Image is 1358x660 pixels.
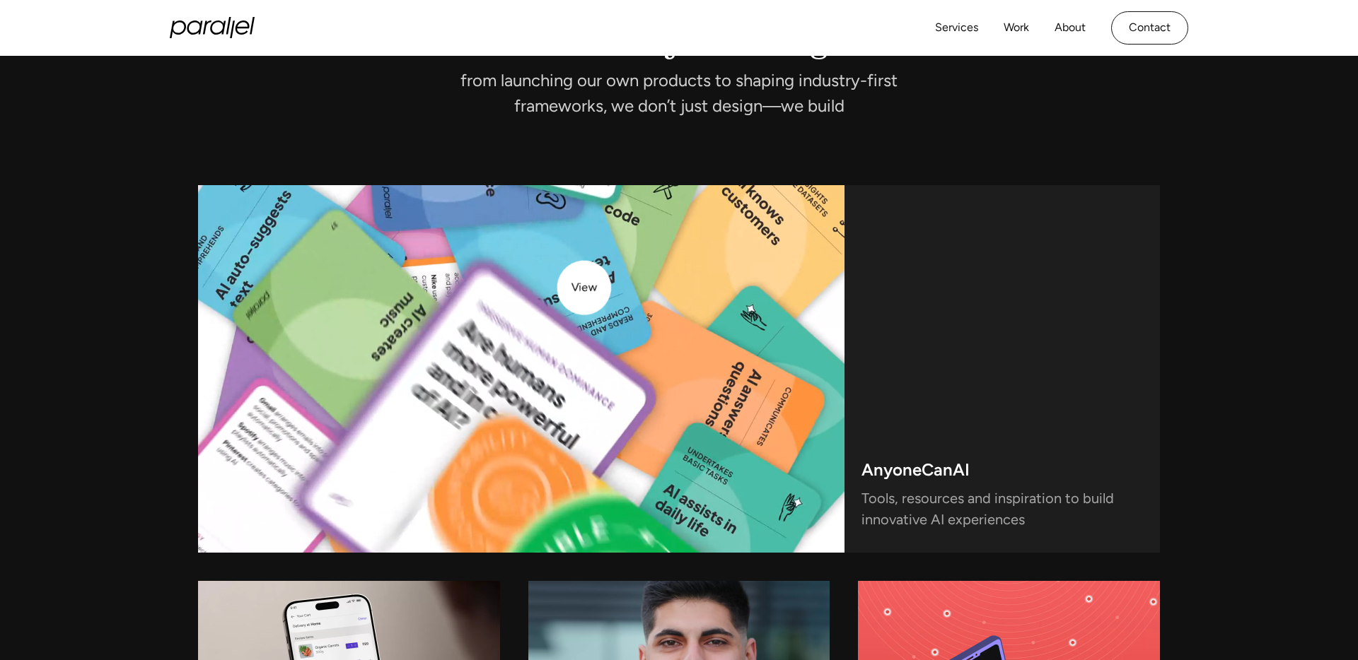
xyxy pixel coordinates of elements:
a: Work [1004,18,1029,38]
a: About [1055,18,1086,38]
a: home [170,17,255,38]
a: AnyoneCanAITools, resources and inspiration to build innovative AI experiences [198,185,1160,553]
a: Services [935,18,978,38]
a: Contact [1111,11,1188,45]
p: Tools, resources and inspiration to build innovative AI experiences [861,493,1143,530]
h3: AnyoneCanAI [861,464,970,483]
p: from launching our own products to shaping industry-first frameworks, we don’t just design—we build [414,74,944,112]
